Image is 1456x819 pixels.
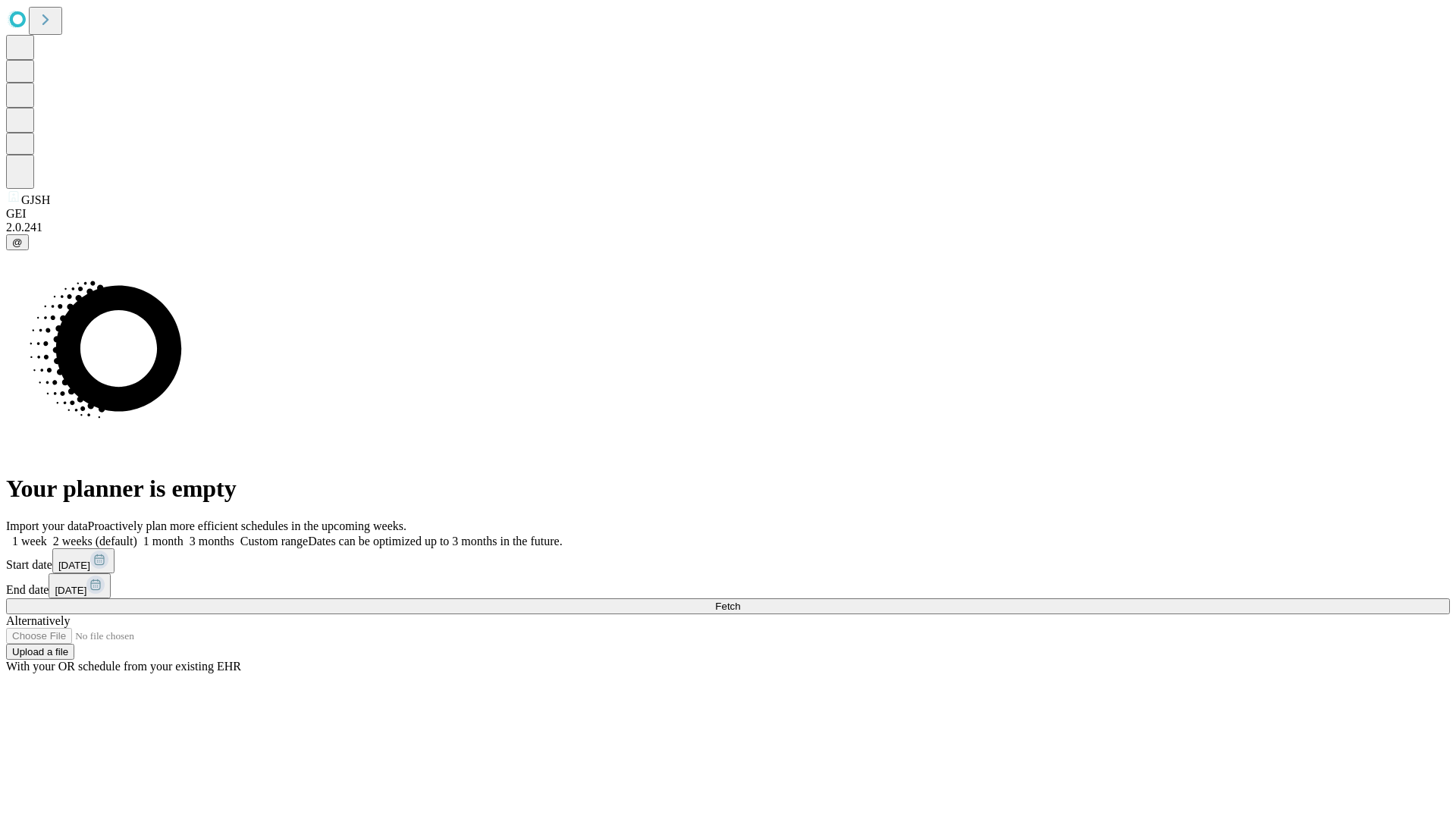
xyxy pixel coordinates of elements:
span: @ [12,237,23,248]
button: @ [6,234,29,250]
span: GJSH [21,193,50,206]
span: With your OR schedule from your existing EHR [6,660,241,673]
span: 1 week [12,535,47,548]
span: 2 weeks (default) [53,535,137,548]
span: Proactively plan more efficient schedules in the upcoming weeks. [88,519,406,532]
span: Fetch [715,601,740,612]
div: Start date [6,548,1450,573]
h1: Your planner is empty [6,475,1450,503]
span: [DATE] [55,585,86,596]
span: Alternatively [6,614,70,627]
span: 1 month [143,535,184,548]
span: [DATE] [58,560,90,571]
span: 3 months [190,535,234,548]
button: Upload a file [6,644,74,660]
div: End date [6,573,1450,598]
div: 2.0.241 [6,221,1450,234]
span: Dates can be optimized up to 3 months in the future. [308,535,562,548]
button: [DATE] [52,548,115,573]
span: Import your data [6,519,88,532]
span: Custom range [240,535,308,548]
button: Fetch [6,598,1450,614]
div: GEI [6,207,1450,221]
button: [DATE] [49,573,111,598]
